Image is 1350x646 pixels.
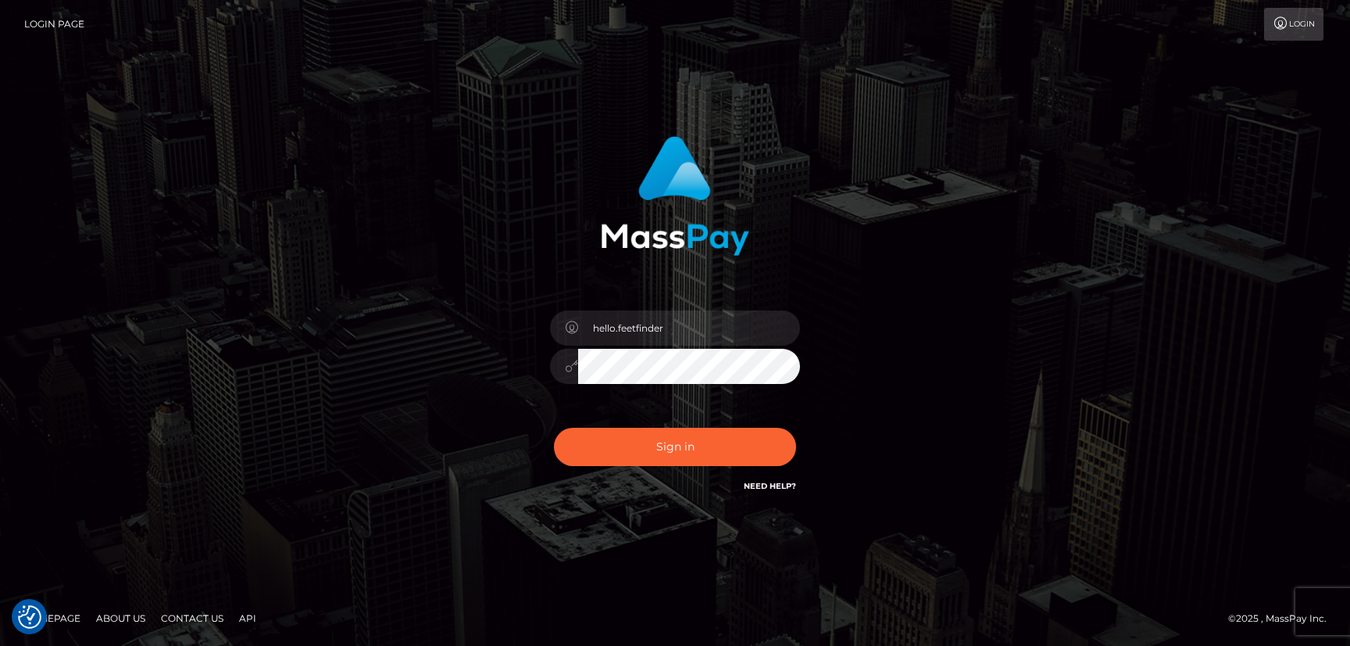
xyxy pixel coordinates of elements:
a: Contact Us [155,606,230,630]
button: Consent Preferences [18,605,41,629]
a: Login [1264,8,1323,41]
a: API [233,606,262,630]
img: Revisit consent button [18,605,41,629]
a: Need Help? [744,481,796,491]
a: Login Page [24,8,84,41]
img: MassPay Login [601,136,749,256]
a: About Us [90,606,152,630]
div: © 2025 , MassPay Inc. [1228,610,1338,627]
button: Sign in [554,428,796,466]
a: Homepage [17,606,87,630]
input: Username... [578,310,800,346]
